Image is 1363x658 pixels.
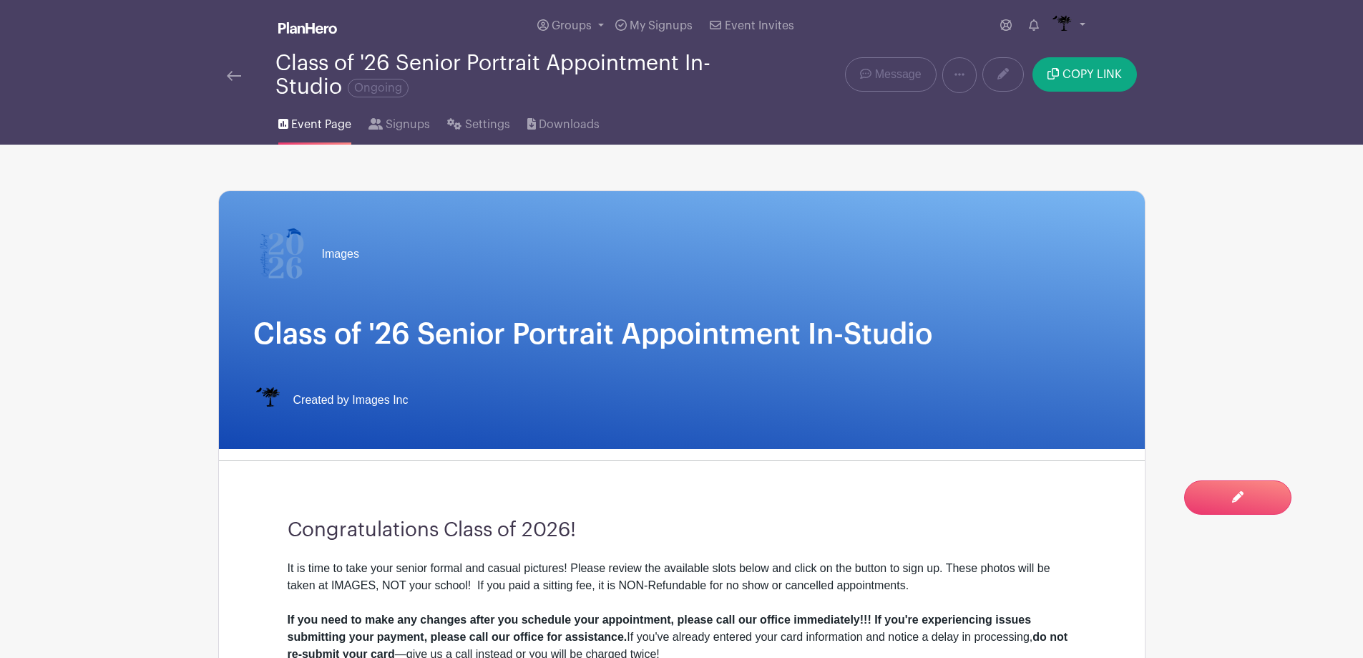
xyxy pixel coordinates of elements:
img: IMAGES%20logo%20transparenT%20PNG%20s.png [253,386,282,415]
a: Event Page [278,99,351,145]
span: My Signups [630,20,693,32]
span: Groups [552,20,592,32]
span: COPY LINK [1062,69,1122,80]
span: Images [322,246,359,263]
a: Message [845,57,936,92]
a: Settings [447,99,509,145]
span: Signups [386,116,430,133]
img: back-arrow-29a5d9b10d5bd6ae65dc969a981735edf675c4d7a1fe02e03b50dbd4ba3cdb55.svg [227,71,241,81]
span: Created by Images Inc [293,392,409,409]
button: COPY LINK [1032,57,1136,92]
span: Message [875,66,922,83]
span: Event Invites [725,20,794,32]
span: Ongoing [348,79,409,97]
h1: Class of '26 Senior Portrait Appointment In-Studio [253,317,1110,352]
img: logo_white-6c42ec7e38ccf1d336a20a19083b03d10ae64f83f12c07503d8b9e83406b4c7d.svg [278,22,337,34]
img: 2026%20logo%20(2).png [253,226,311,283]
a: Downloads [527,99,600,145]
h3: Congratulations Class of 2026! [288,518,1076,543]
span: Settings [465,116,510,133]
a: Signups [368,99,430,145]
div: It is time to take your senior formal and casual pictures! Please review the available slots belo... [288,560,1076,594]
span: Downloads [539,116,600,133]
div: Class of '26 Senior Portrait Appointment In-Studio [275,52,739,99]
img: IMAGES%20logo%20transparenT%20PNG%20s.png [1050,14,1073,37]
strong: If you need to make any changes after you schedule your appointment, please call our office immed... [288,614,1032,643]
span: Event Page [291,116,351,133]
